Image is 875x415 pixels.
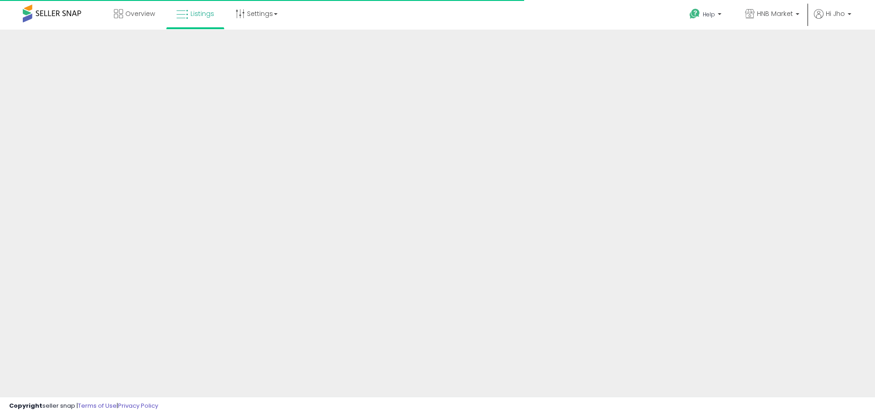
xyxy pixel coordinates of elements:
a: Terms of Use [78,401,117,410]
a: Help [682,1,731,30]
a: Hi Jho [814,9,851,30]
i: Get Help [689,8,700,20]
a: Privacy Policy [118,401,158,410]
span: HNB Market [757,9,793,18]
span: Overview [125,9,155,18]
span: Help [703,10,715,18]
span: Listings [190,9,214,18]
div: seller snap | | [9,402,158,410]
span: Hi Jho [826,9,845,18]
strong: Copyright [9,401,42,410]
